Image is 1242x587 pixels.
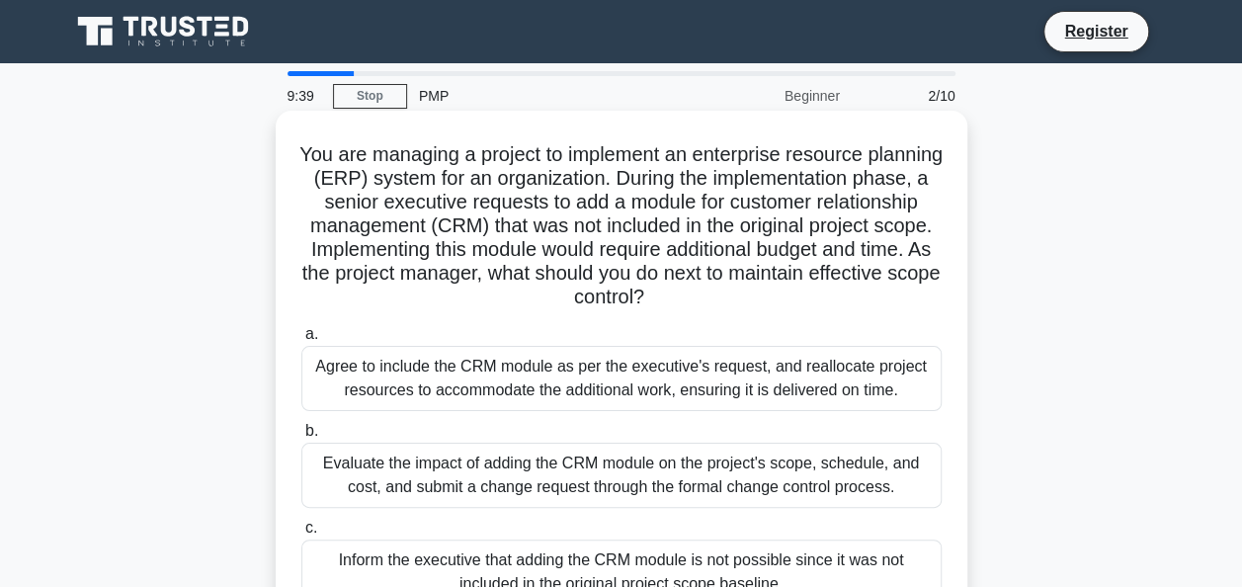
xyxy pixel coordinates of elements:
[407,76,679,116] div: PMP
[305,519,317,536] span: c.
[301,346,942,411] div: Agree to include the CRM module as per the executive's request, and reallocate project resources ...
[1052,19,1139,43] a: Register
[305,422,318,439] span: b.
[276,76,333,116] div: 9:39
[333,84,407,109] a: Stop
[305,325,318,342] span: a.
[679,76,852,116] div: Beginner
[852,76,967,116] div: 2/10
[301,443,942,508] div: Evaluate the impact of adding the CRM module on the project's scope, schedule, and cost, and subm...
[299,142,944,310] h5: You are managing a project to implement an enterprise resource planning (ERP) system for an organ...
